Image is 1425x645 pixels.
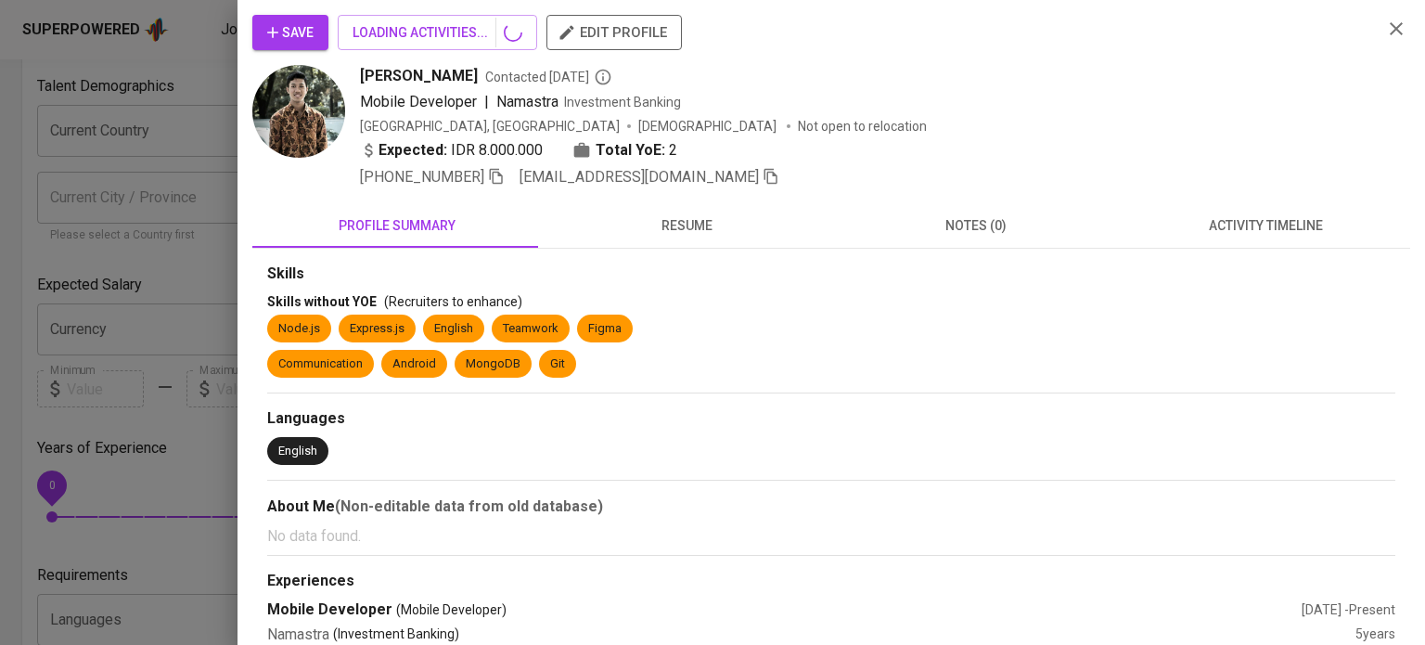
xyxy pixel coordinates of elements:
[669,139,677,161] span: 2
[564,95,681,110] span: Investment Banking
[485,68,612,86] span: Contacted [DATE]
[278,443,317,460] div: English
[353,21,522,45] span: LOADING ACTIVITIES...
[360,139,543,161] div: IDR 8.000.000
[278,355,363,373] div: Communication
[267,571,1395,592] div: Experiences
[278,320,320,338] div: Node.js
[360,117,620,135] div: [GEOGRAPHIC_DATA], [GEOGRAPHIC_DATA]
[252,65,345,158] img: c8daf2da4e141ba408c0947d760fc9e9.jpeg
[594,68,612,86] svg: By Batam recruiter
[379,139,447,161] b: Expected:
[360,168,484,186] span: [PHONE_NUMBER]
[350,320,404,338] div: Express.js
[267,525,1395,548] p: No data found.
[520,168,759,186] span: [EMAIL_ADDRESS][DOMAIN_NAME]
[546,24,682,39] a: edit profile
[396,600,507,619] span: (Mobile Developer)
[392,355,436,373] div: Android
[360,65,478,87] span: [PERSON_NAME]
[1132,214,1399,238] span: activity timeline
[267,408,1395,430] div: Languages
[798,117,927,135] p: Not open to relocation
[638,117,779,135] span: [DEMOGRAPHIC_DATA]
[252,15,328,50] button: Save
[484,91,489,113] span: |
[434,320,473,338] div: English
[588,320,622,338] div: Figma
[596,139,665,161] b: Total YoE:
[267,496,1395,518] div: About Me
[496,93,558,110] span: Namastra
[267,21,314,45] span: Save
[561,20,667,45] span: edit profile
[267,264,1395,285] div: Skills
[360,93,477,110] span: Mobile Developer
[263,214,531,238] span: profile summary
[338,15,537,50] button: LOADING ACTIVITIES...
[1302,600,1395,619] div: [DATE] - Present
[842,214,1110,238] span: notes (0)
[466,355,520,373] div: MongoDB
[267,600,1302,621] div: Mobile Developer
[335,497,603,515] b: (Non-editable data from old database)
[384,294,522,309] span: (Recruiters to enhance)
[267,294,377,309] span: Skills without YOE
[546,15,682,50] button: edit profile
[550,355,565,373] div: Git
[553,214,820,238] span: resume
[503,320,558,338] div: Teamwork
